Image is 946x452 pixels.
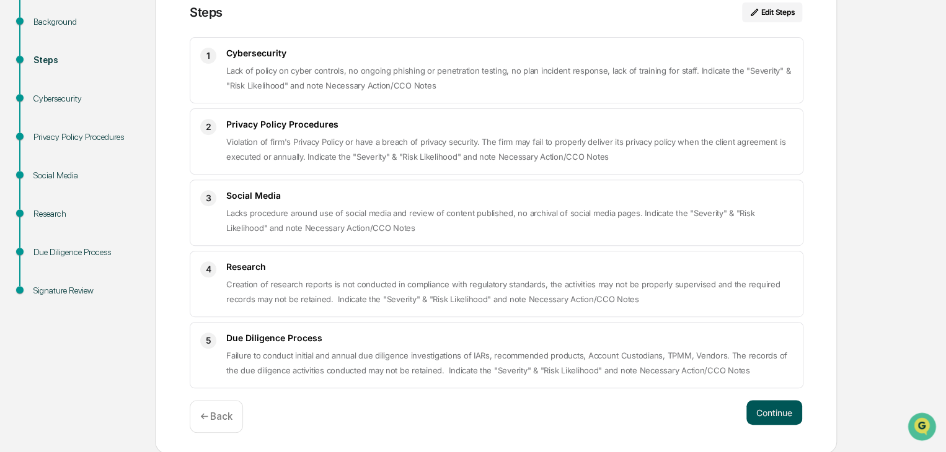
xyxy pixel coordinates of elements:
a: 🔎Data Lookup [7,175,83,197]
button: Continue [746,400,802,425]
span: Violation of firm's Privacy Policy or have a breach of privacy security. The firm may fail to pro... [226,137,785,162]
img: 1746055101610-c473b297-6a78-478c-a979-82029cc54cd1 [12,95,35,117]
span: 2 [206,120,211,134]
div: Research [33,207,135,220]
div: We're available if you need us! [42,107,157,117]
span: Data Lookup [25,180,78,192]
div: Due Diligence Process [33,246,135,259]
div: Background [33,15,135,28]
div: Steps [190,5,223,20]
span: Pylon [123,210,150,219]
h3: Privacy Policy Procedures [226,119,793,129]
a: Powered byPylon [87,209,150,219]
div: Steps [33,54,135,67]
h3: Cybersecurity [226,48,793,58]
span: Lacks procedure around use of social media and review of content published, no archival of social... [226,208,754,233]
span: 3 [206,191,211,206]
div: Signature Review [33,284,135,297]
div: Privacy Policy Procedures [33,131,135,144]
h3: Research [226,261,793,272]
p: How can we help? [12,26,226,46]
span: 4 [206,262,211,277]
span: Attestations [102,156,154,168]
iframe: Open customer support [906,411,940,445]
div: 🗄️ [90,157,100,167]
div: Cybersecurity [33,92,135,105]
span: 1 [206,48,210,63]
div: 🖐️ [12,157,22,167]
span: Preclearance [25,156,80,168]
span: Creation of research reports is not conducted in compliance with regulatory standards, the activi... [226,279,780,304]
span: 5 [206,333,211,348]
span: Failure to conduct initial and annual due diligence investigations of IARs, recommended products,... [226,350,787,375]
a: 🗄️Attestations [85,151,159,173]
p: ← Back [200,411,232,422]
button: Edit Steps [742,2,802,22]
div: Social Media [33,169,135,182]
button: Start new chat [211,98,226,113]
div: Start new chat [42,95,203,107]
h3: Due Diligence Process [226,332,793,343]
div: 🔎 [12,181,22,191]
h3: Social Media [226,190,793,201]
span: Lack of policy on cyber controls, no ongoing phishing or penetration testing, no plan incident re... [226,66,790,90]
a: 🖐️Preclearance [7,151,85,173]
